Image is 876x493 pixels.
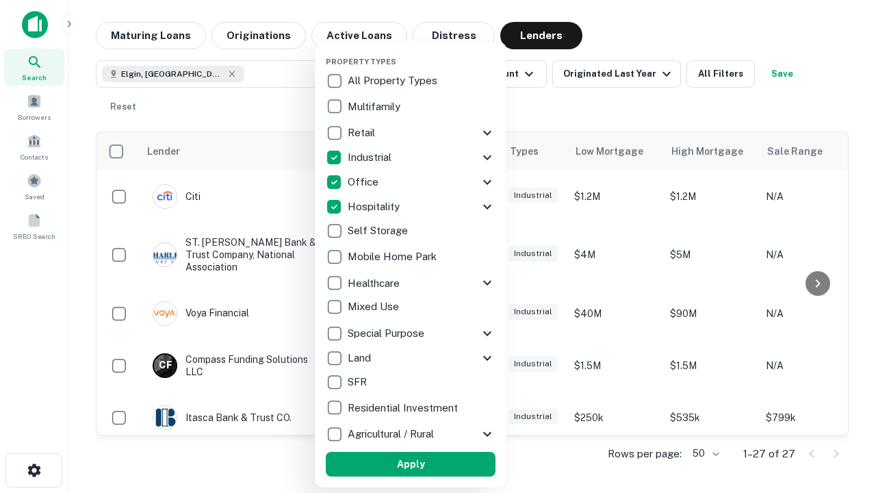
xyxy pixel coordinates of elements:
[348,249,439,265] p: Mobile Home Park
[348,149,394,166] p: Industrial
[326,170,495,194] div: Office
[326,452,495,477] button: Apply
[348,426,437,442] p: Agricultural / Rural
[348,99,403,115] p: Multifamily
[326,58,396,66] span: Property Types
[348,223,411,239] p: Self Storage
[348,125,378,141] p: Retail
[326,321,495,346] div: Special Purpose
[326,145,495,170] div: Industrial
[348,299,402,315] p: Mixed Use
[348,325,427,342] p: Special Purpose
[326,346,495,370] div: Land
[326,270,495,295] div: Healthcare
[348,350,374,366] p: Land
[326,121,495,145] div: Retail
[808,383,876,449] iframe: Chat Widget
[348,374,370,390] p: SFR
[326,422,495,446] div: Agricultural / Rural
[348,400,461,416] p: Residential Investment
[348,174,381,190] p: Office
[348,275,402,292] p: Healthcare
[348,199,402,215] p: Hospitality
[348,73,440,89] p: All Property Types
[326,194,495,219] div: Hospitality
